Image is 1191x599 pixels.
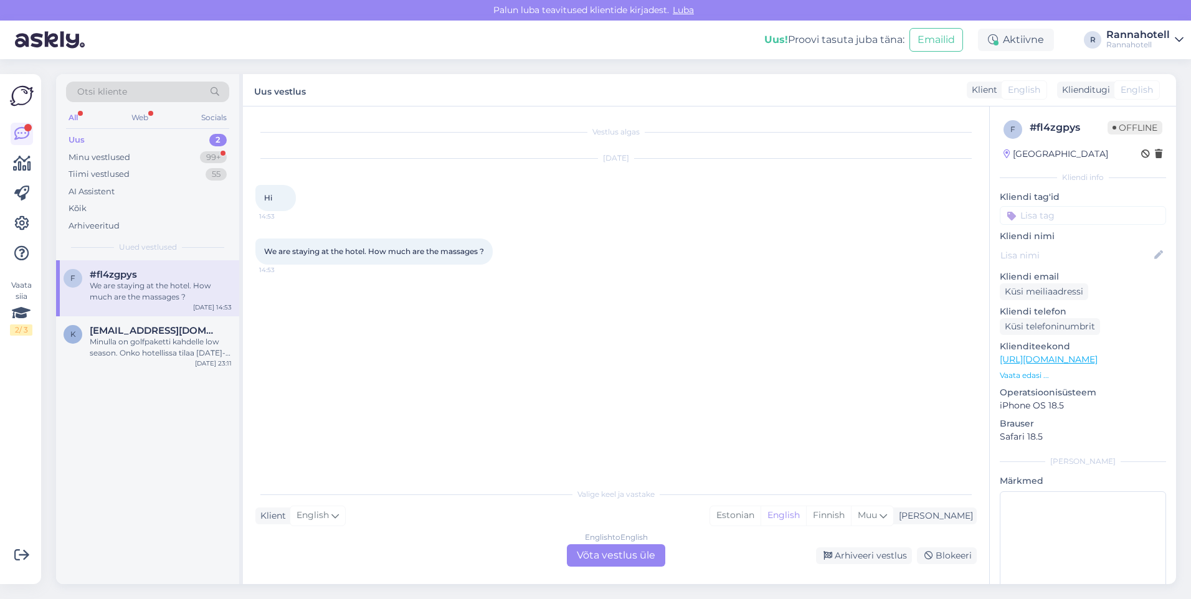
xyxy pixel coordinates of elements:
[1106,30,1184,50] a: RannahotellRannahotell
[69,151,130,164] div: Minu vestlused
[909,28,963,52] button: Emailid
[1000,191,1166,204] p: Kliendi tag'id
[1000,318,1100,335] div: Küsi telefoninumbrit
[195,359,232,368] div: [DATE] 23:11
[90,336,232,359] div: Minulla on golfpaketti kahdelle low season. Onko hotellissa tilaa [DATE]-[DATE]?
[1000,354,1098,365] a: [URL][DOMAIN_NAME]
[255,489,977,500] div: Valige keel ja vastake
[69,168,130,181] div: Tiimi vestlused
[978,29,1054,51] div: Aktiivne
[764,34,788,45] b: Uus!
[255,509,286,522] div: Klient
[209,134,227,146] div: 2
[10,84,34,108] img: Askly Logo
[894,509,973,522] div: [PERSON_NAME]
[69,186,115,198] div: AI Assistent
[1000,248,1152,262] input: Lisa nimi
[255,126,977,138] div: Vestlus algas
[66,110,80,126] div: All
[90,280,232,303] div: We are staying at the hotel. How much are the massages ?
[816,547,912,564] div: Arhiveeri vestlus
[1108,121,1162,134] span: Offline
[1084,31,1101,49] div: R
[1057,83,1110,97] div: Klienditugi
[1000,283,1088,300] div: Küsi meiliaadressi
[254,82,306,98] label: Uus vestlus
[1106,40,1170,50] div: Rannahotell
[1000,270,1166,283] p: Kliendi email
[1000,340,1166,353] p: Klienditeekond
[70,329,76,339] span: k
[199,110,229,126] div: Socials
[1000,399,1166,412] p: iPhone OS 18.5
[69,220,120,232] div: Arhiveeritud
[264,247,484,256] span: We are staying at the hotel. How much are the massages ?
[1000,430,1166,443] p: Safari 18.5
[77,85,127,98] span: Otsi kliente
[710,506,761,525] div: Estonian
[1106,30,1170,40] div: Rannahotell
[1000,474,1166,488] p: Märkmed
[193,303,232,312] div: [DATE] 14:53
[761,506,806,525] div: English
[917,547,977,564] div: Blokeeri
[1004,148,1108,161] div: [GEOGRAPHIC_DATA]
[119,242,177,253] span: Uued vestlused
[90,269,137,280] span: #fl4zgpys
[1008,83,1040,97] span: English
[10,324,32,336] div: 2 / 3
[1030,120,1108,135] div: # fl4zgpys
[567,544,665,567] div: Võta vestlus üle
[206,168,227,181] div: 55
[1000,386,1166,399] p: Operatsioonisüsteem
[264,193,272,202] span: Hi
[10,280,32,336] div: Vaata siia
[1000,206,1166,225] input: Lisa tag
[1000,370,1166,381] p: Vaata edasi ...
[858,509,877,521] span: Muu
[90,325,219,336] span: kuuviki@hotmail.com
[1000,230,1166,243] p: Kliendi nimi
[1121,83,1153,97] span: English
[200,151,227,164] div: 99+
[69,134,85,146] div: Uus
[1000,172,1166,183] div: Kliendi info
[69,202,87,215] div: Kõik
[259,212,306,221] span: 14:53
[1000,305,1166,318] p: Kliendi telefon
[764,32,904,47] div: Proovi tasuta juba täna:
[1000,456,1166,467] div: [PERSON_NAME]
[585,532,648,543] div: English to English
[259,265,306,275] span: 14:53
[70,273,75,283] span: f
[1000,417,1166,430] p: Brauser
[1010,125,1015,134] span: f
[255,153,977,164] div: [DATE]
[806,506,851,525] div: Finnish
[967,83,997,97] div: Klient
[297,509,329,522] span: English
[669,4,698,16] span: Luba
[129,110,151,126] div: Web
